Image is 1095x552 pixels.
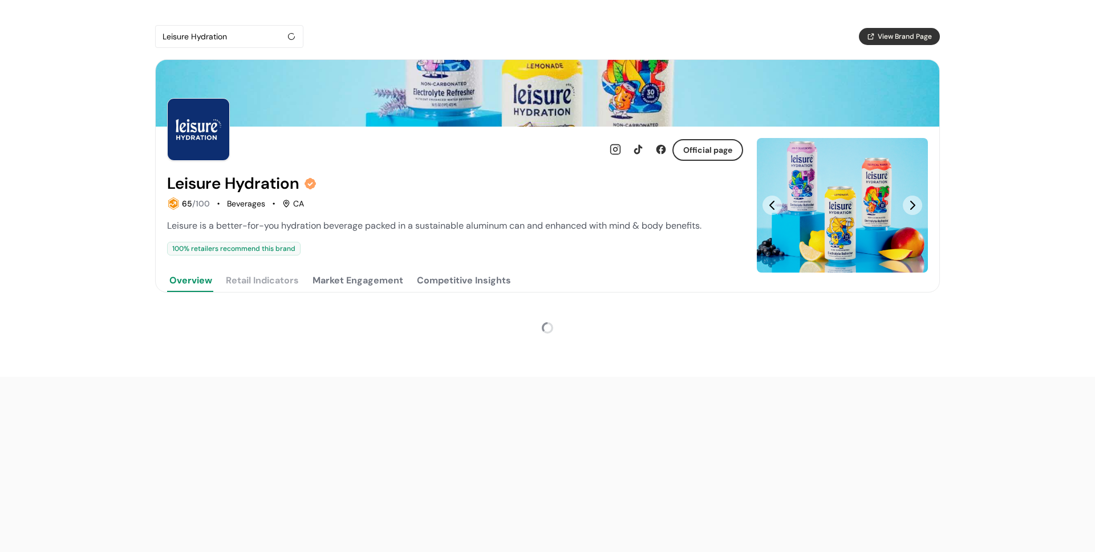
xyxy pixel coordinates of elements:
button: Competitive Insights [415,269,513,292]
div: CA [282,198,304,210]
h2: Leisure Hydration [167,174,299,193]
img: Brand Photo [167,98,230,161]
button: Official page [672,139,743,161]
span: /100 [192,198,210,209]
img: Brand cover image [156,60,939,127]
span: 65 [182,198,192,209]
div: Carousel [757,138,928,273]
button: Overview [167,269,214,292]
button: Next Slide [903,196,922,215]
div: Leisure Hydration [163,30,285,43]
span: View Brand Page [878,31,932,42]
div: Slide 1 [757,138,928,273]
img: Slide 0 [757,138,928,273]
button: Retail Indicators [224,269,301,292]
button: Previous Slide [763,196,782,215]
button: Market Engagement [310,269,405,292]
button: View Brand Page [859,28,940,45]
span: Leisure is a better-for-you hydration beverage packed in a sustainable aluminum can and enhanced ... [167,220,701,232]
div: 100 % retailers recommend this brand [167,242,301,255]
div: Beverages [227,198,265,210]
